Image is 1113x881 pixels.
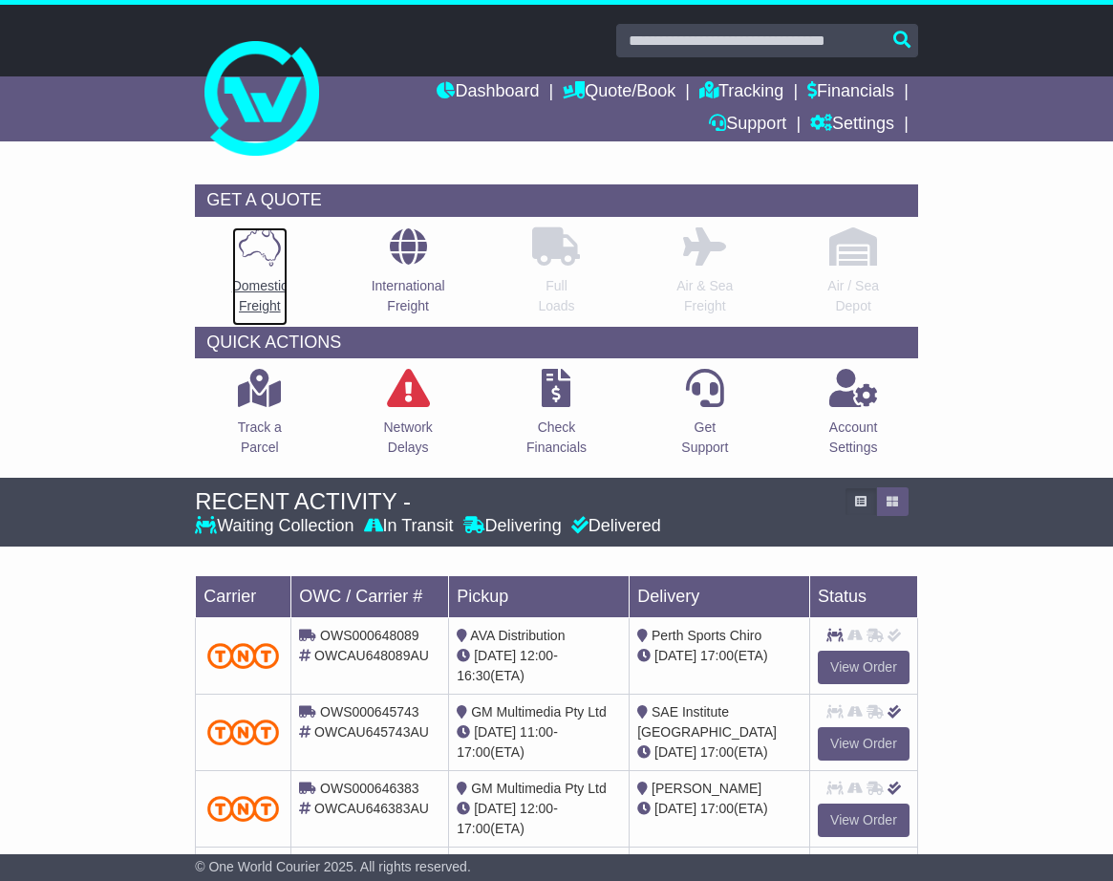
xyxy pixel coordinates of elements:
div: RECENT ACTIVITY - [195,488,835,516]
span: [DATE] [654,648,696,663]
span: 16:30 [457,668,490,683]
a: Support [709,109,786,141]
span: [DATE] [474,724,516,740]
td: Status [810,575,918,617]
p: Full Loads [532,276,580,316]
span: 17:00 [700,648,734,663]
img: TNT_Domestic.png [207,796,279,822]
a: GetSupport [680,368,729,468]
span: [DATE] [474,648,516,663]
div: Delivered [567,516,661,537]
p: Get Support [681,418,728,458]
a: DomesticFreight [231,226,289,327]
p: International Freight [372,276,445,316]
a: Tracking [699,76,783,109]
a: Financials [807,76,894,109]
span: 17:00 [700,801,734,816]
a: View Order [818,727,910,761]
a: View Order [818,804,910,837]
td: OWC / Carrier # [291,575,449,617]
img: TNT_Domestic.png [207,720,279,745]
span: AVA Distribution [470,628,565,643]
div: - (ETA) [457,722,621,763]
div: Delivering [459,516,567,537]
span: 12:00 [520,648,553,663]
div: In Transit [359,516,459,537]
div: - (ETA) [457,799,621,839]
span: OWS000648089 [320,628,419,643]
span: © One World Courier 2025. All rights reserved. [195,859,471,874]
a: AccountSettings [828,368,879,468]
a: Track aParcel [237,368,283,468]
span: Perth Sports Chiro [652,628,761,643]
div: Waiting Collection [195,516,358,537]
p: Track a Parcel [238,418,282,458]
div: (ETA) [637,646,802,666]
span: 17:00 [700,744,734,760]
span: SAE Institute [GEOGRAPHIC_DATA] [637,704,777,740]
a: NetworkDelays [382,368,433,468]
div: (ETA) [637,742,802,763]
span: 11:00 [520,724,553,740]
a: Settings [810,109,894,141]
span: OWCAU645743AU [314,724,429,740]
a: Quote/Book [563,76,675,109]
img: TNT_Domestic.png [207,643,279,669]
p: Network Delays [383,418,432,458]
p: Domestic Freight [232,276,288,316]
div: - (ETA) [457,646,621,686]
span: [DATE] [474,801,516,816]
span: [PERSON_NAME] [652,781,761,796]
p: Account Settings [829,418,878,458]
a: Dashboard [437,76,539,109]
span: OWCAU646383AU [314,801,429,816]
td: Pickup [449,575,630,617]
p: Air & Sea Freight [676,276,733,316]
span: 12:00 [520,801,553,816]
a: CheckFinancials [525,368,588,468]
div: (ETA) [637,799,802,819]
div: QUICK ACTIONS [195,327,918,359]
span: OWCAU648089AU [314,648,429,663]
span: GM Multimedia Pty Ltd [471,781,607,796]
span: [DATE] [654,744,696,760]
a: InternationalFreight [371,226,446,327]
td: Delivery [630,575,810,617]
span: 17:00 [457,744,490,760]
span: [DATE] [654,801,696,816]
p: Air / Sea Depot [827,276,879,316]
td: Carrier [196,575,291,617]
span: 17:00 [457,821,490,836]
a: View Order [818,651,910,684]
span: OWS000646383 [320,781,419,796]
div: GET A QUOTE [195,184,918,217]
span: OWS000645743 [320,704,419,720]
p: Check Financials [526,418,587,458]
span: GM Multimedia Pty Ltd [471,704,607,720]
